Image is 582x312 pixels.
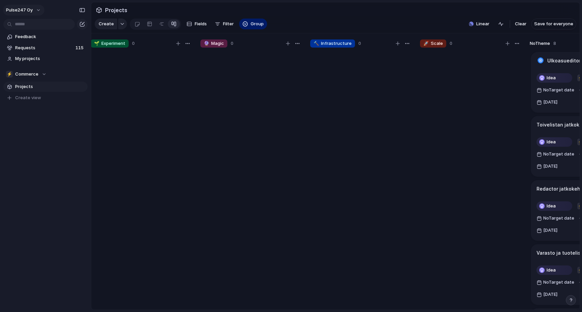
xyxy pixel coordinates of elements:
[547,203,556,209] span: Idea
[15,45,73,51] span: Requests
[535,161,559,172] button: [DATE]
[251,21,264,27] span: Group
[3,82,88,92] a: Projects
[535,225,559,236] button: [DATE]
[535,137,574,147] button: Idea
[314,40,352,47] span: Infrastructure
[547,75,556,81] span: Idea
[314,40,319,46] span: 🔨
[3,43,88,53] a: Requests115
[543,279,574,286] span: No Target date
[95,19,117,29] button: Create
[6,7,33,13] span: Pulse247 Oy
[15,94,41,101] span: Create view
[15,71,38,78] span: Commerce
[553,40,556,47] span: 8
[543,227,557,234] span: [DATE]
[543,291,557,298] span: [DATE]
[3,93,88,103] button: Create view
[3,69,88,79] button: ⚡Commerce
[195,21,207,27] span: Fields
[3,32,88,42] a: Feedback
[476,21,489,27] span: Linear
[184,19,209,29] button: Fields
[99,21,114,27] span: Create
[535,85,576,95] button: NoTarget date
[104,4,129,16] span: Projects
[535,97,559,108] button: [DATE]
[543,87,574,93] span: No Target date
[515,21,526,27] span: Clear
[535,277,576,288] button: NoTarget date
[543,99,557,106] span: [DATE]
[358,40,361,47] span: 0
[223,21,234,27] span: Filter
[543,151,574,158] span: No Target date
[535,73,574,83] button: Idea
[3,54,88,64] a: My projects
[3,5,44,16] button: Pulse247 Oy
[15,83,85,90] span: Projects
[512,19,529,29] button: Clear
[204,40,209,46] span: 🔮
[531,19,576,29] button: Save for everyone
[15,33,85,40] span: Feedback
[231,40,233,47] span: 0
[547,139,556,145] span: Idea
[535,265,574,276] button: Idea
[535,201,574,211] button: Idea
[534,21,573,27] span: Save for everyone
[204,40,224,47] span: Magic
[547,267,556,274] span: Idea
[94,40,125,47] span: Experiment
[466,19,492,29] button: Linear
[75,45,85,51] span: 115
[423,40,443,47] span: Scale
[535,289,559,300] button: [DATE]
[15,55,85,62] span: My projects
[450,40,452,47] span: 0
[543,215,574,222] span: No Target date
[530,40,550,47] span: No Theme
[212,19,236,29] button: Filter
[423,40,429,46] span: 🚀
[535,213,576,224] button: NoTarget date
[543,163,557,170] span: [DATE]
[6,71,13,78] div: ⚡
[94,40,99,46] span: 🌱
[239,19,267,29] button: Group
[535,149,576,160] button: NoTarget date
[132,40,135,47] span: 0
